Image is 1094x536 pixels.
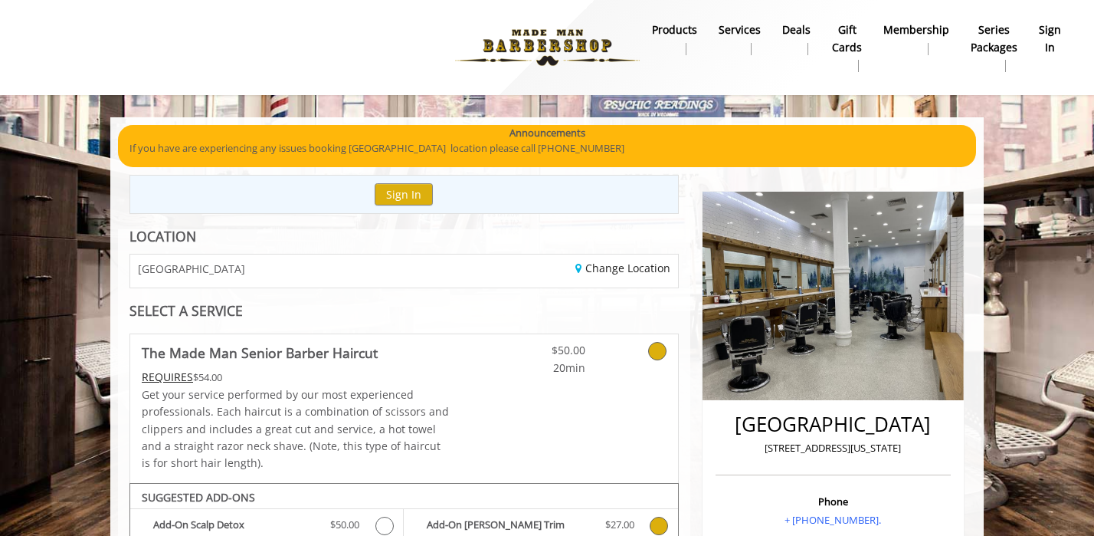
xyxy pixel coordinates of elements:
[129,227,196,245] b: LOCATION
[821,19,873,76] a: Gift cardsgift cards
[495,342,585,359] span: $50.00
[1028,19,1072,59] a: sign insign in
[782,21,811,38] b: Deals
[960,19,1028,76] a: Series packagesSeries packages
[142,370,193,384] span: This service needs some Advance to be paid before we block your appointment
[142,490,255,505] b: SUGGESTED ADD-ONS
[883,21,949,38] b: Membership
[495,360,585,377] span: 20min
[605,517,634,533] span: $27.00
[509,125,585,141] b: Announcements
[330,517,359,533] span: $50.00
[375,183,433,206] button: Sign In
[129,304,679,318] div: SELECT A SERVICE
[142,369,450,386] div: $54.00
[719,440,947,456] p: [STREET_ADDRESS][US_STATE]
[708,19,771,59] a: ServicesServices
[971,21,1017,56] b: Series packages
[873,19,960,59] a: MembershipMembership
[771,19,821,59] a: DealsDeals
[142,342,378,363] b: The Made Man Senior Barber Haircut
[641,19,708,59] a: Productsproducts
[1039,21,1061,56] b: sign in
[719,21,761,38] b: Services
[142,386,450,472] p: Get your service performed by our most experienced professionals. Each haircut is a combination o...
[129,140,965,156] p: If you have are experiencing any issues booking [GEOGRAPHIC_DATA] location please call [PHONE_NUM...
[832,21,862,56] b: gift cards
[652,21,697,38] b: products
[138,263,245,275] span: [GEOGRAPHIC_DATA]
[575,261,670,275] a: Change Location
[719,413,947,436] h2: [GEOGRAPHIC_DATA]
[784,513,881,527] a: + [PHONE_NUMBER].
[719,496,947,507] h3: Phone
[442,5,653,90] img: Made Man Barbershop logo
